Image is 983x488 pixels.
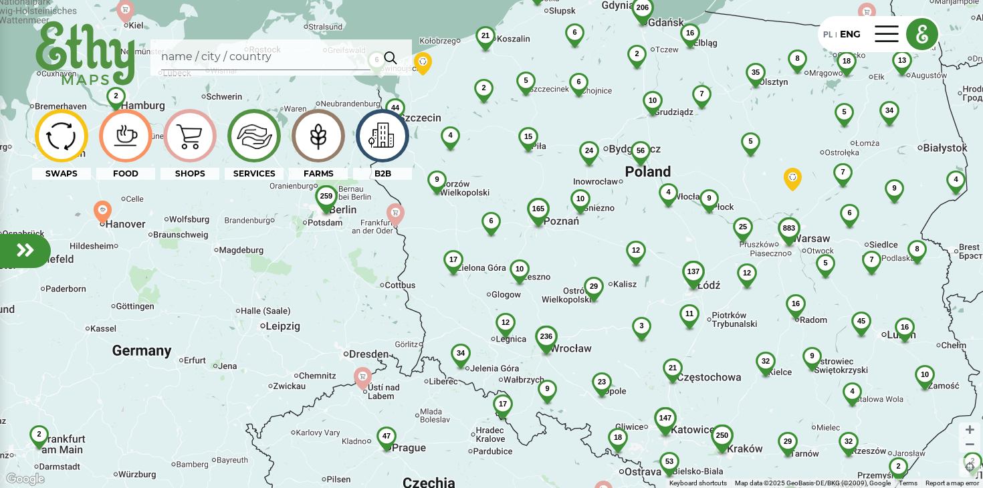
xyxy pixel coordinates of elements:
span: 56 [637,146,645,154]
span: 9 [545,384,549,392]
span: 10 [576,195,584,203]
img: icon-image [167,114,212,157]
span: 13 [898,56,906,64]
img: logo_e.png [907,19,938,49]
span: 7 [869,255,873,263]
img: icon-image [231,114,276,158]
span: 236 [540,332,552,340]
div: PL [823,27,833,41]
div: FOOD [96,168,155,180]
span: 32 [845,437,853,445]
span: 6 [572,28,576,36]
span: Map data ©2025 GeoBasis-DE/BKG (©2009), Google [735,479,891,487]
span: 206 [637,3,649,11]
span: 4 [850,387,854,395]
img: icon-image [360,116,405,156]
img: icon-image [39,116,84,155]
a: Report a map error [925,479,979,487]
div: SERVICES [225,168,284,180]
span: 5 [748,137,752,145]
a: Terms [899,479,917,487]
span: 11 [685,310,693,318]
div: | [833,29,840,41]
span: 9 [435,175,439,183]
span: 10 [649,96,657,104]
span: 34 [457,349,465,357]
span: 2 [896,462,900,470]
img: 147 [643,407,687,451]
span: 17 [449,255,457,263]
span: 21 [669,364,677,372]
span: 2 [481,84,485,92]
span: 147 [659,414,671,422]
span: 53 [665,457,673,465]
button: Keyboard shortcuts [669,479,727,488]
span: 17 [499,400,507,408]
img: 165 [516,198,560,241]
span: 47 [383,432,391,440]
span: 32 [762,357,770,365]
span: 8 [795,54,799,62]
div: SWAPS [32,168,91,180]
span: 18 [614,433,622,441]
span: 16 [792,299,800,308]
img: 883 [767,217,811,261]
div: ENG [840,27,861,41]
img: 236 [524,326,568,369]
img: search.svg [378,44,403,71]
span: 16 [686,29,694,37]
span: 23 [598,378,606,386]
span: 6 [576,78,580,86]
span: 29 [590,282,598,290]
span: 21 [481,31,489,39]
span: 10 [921,370,929,378]
span: 9 [707,194,711,202]
img: ethy-logo [32,16,140,93]
span: 2 [114,92,118,100]
span: 250 [716,431,728,439]
span: 7 [841,168,845,176]
img: 250 [700,424,744,468]
span: 4 [954,175,958,183]
a: Open this area in Google Maps (opens a new window) [3,471,47,488]
span: 12 [743,269,751,277]
img: 259 [304,185,348,229]
span: 5 [823,259,827,267]
span: 35 [752,68,760,76]
img: Google [3,471,47,488]
span: 3 [639,322,643,330]
span: 34 [885,106,893,114]
img: icon-image [296,114,340,157]
span: 15 [524,132,532,140]
span: 29 [784,437,792,445]
span: 6 [489,217,493,225]
input: Search [161,45,370,70]
div: B2B [353,168,412,180]
span: 9 [892,184,896,192]
span: 10 [516,265,524,273]
span: 883 [783,224,795,232]
span: 4 [666,188,670,196]
span: 137 [687,267,699,275]
span: 12 [632,246,640,254]
span: 5 [842,108,846,116]
img: 137 [671,261,716,304]
img: icon-image [103,120,148,152]
span: 5 [524,76,528,84]
span: 4 [448,131,452,139]
div: FARMS [289,168,348,180]
span: 16 [901,323,909,331]
span: 9 [810,352,814,360]
span: 2 [635,49,639,57]
span: 8 [915,245,919,253]
span: 2 [37,430,41,438]
span: 165 [532,205,544,213]
span: 45 [857,317,865,325]
span: 24 [585,146,593,154]
div: SHOPS [160,168,219,180]
span: 7 [699,90,703,98]
span: 18 [843,57,851,65]
span: 6 [847,209,851,217]
span: 25 [739,223,747,231]
span: 12 [502,318,510,326]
